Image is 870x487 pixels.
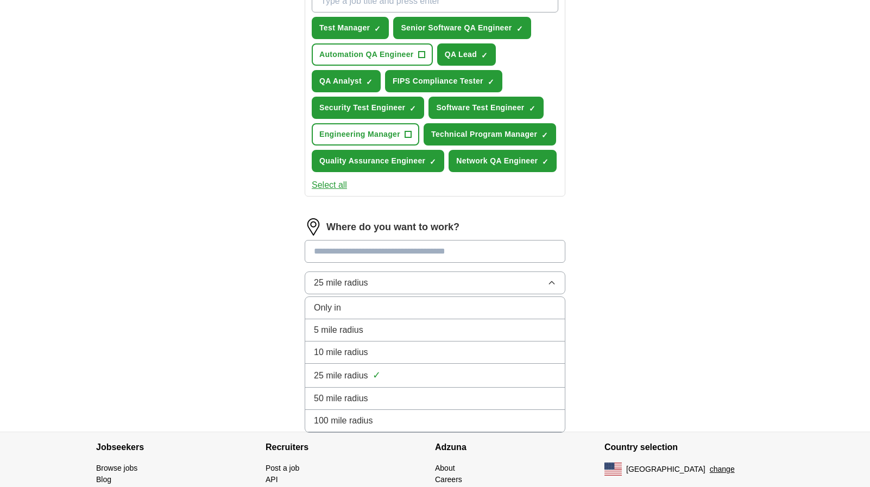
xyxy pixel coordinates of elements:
[312,43,433,66] button: Automation QA Engineer
[431,129,537,140] span: Technical Program Manager
[529,104,535,113] span: ✓
[481,51,488,60] span: ✓
[516,24,523,33] span: ✓
[435,464,455,472] a: About
[319,102,405,113] span: Security Test Engineer
[312,150,444,172] button: Quality Assurance Engineer✓
[456,155,538,167] span: Network QA Engineer
[424,123,556,146] button: Technical Program Manager✓
[314,369,368,382] span: 25 mile radius
[401,22,512,34] span: Senior Software QA Engineer
[445,49,477,60] span: QA Lead
[393,75,483,87] span: FIPS Compliance Tester
[266,464,299,472] a: Post a job
[314,324,363,337] span: 5 mile radius
[96,475,111,484] a: Blog
[437,43,496,66] button: QA Lead✓
[604,432,774,463] h4: Country selection
[541,131,548,140] span: ✓
[604,463,622,476] img: US flag
[428,97,543,119] button: Software Test Engineer✓
[393,17,531,39] button: Senior Software QA Engineer✓
[319,49,414,60] span: Automation QA Engineer
[488,78,494,86] span: ✓
[312,123,419,146] button: Engineering Manager
[373,368,381,383] span: ✓
[314,414,373,427] span: 100 mile radius
[96,464,137,472] a: Browse jobs
[314,392,368,405] span: 50 mile radius
[319,155,425,167] span: Quality Assurance Engineer
[312,179,347,192] button: Select all
[314,276,368,289] span: 25 mile radius
[542,157,549,166] span: ✓
[374,24,381,33] span: ✓
[436,102,524,113] span: Software Test Engineer
[319,75,362,87] span: QA Analyst
[312,97,424,119] button: Security Test Engineer✓
[312,70,381,92] button: QA Analyst✓
[710,464,735,475] button: change
[435,475,462,484] a: Careers
[314,301,341,314] span: Only in
[326,220,459,235] label: Where do you want to work?
[266,475,278,484] a: API
[312,17,389,39] button: Test Manager✓
[366,78,373,86] span: ✓
[385,70,502,92] button: FIPS Compliance Tester✓
[314,346,368,359] span: 10 mile radius
[430,157,436,166] span: ✓
[409,104,416,113] span: ✓
[319,129,400,140] span: Engineering Manager
[319,22,370,34] span: Test Manager
[305,218,322,236] img: location.png
[449,150,557,172] button: Network QA Engineer✓
[626,464,705,475] span: [GEOGRAPHIC_DATA]
[305,271,565,294] button: 25 mile radius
